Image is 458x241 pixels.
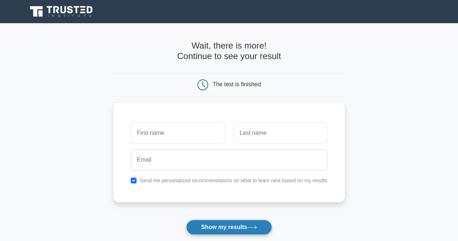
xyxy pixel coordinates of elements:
input: First name [131,122,224,144]
input: Last name [234,122,327,144]
label: Send me personalized recommendations on what to learn next based on my results [140,178,327,183]
input: Email [131,149,327,170]
button: Show my results [186,220,272,235]
div: The test is finished [213,81,261,87]
h4: Wait, there is more! Continue to see your result [113,41,345,62]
